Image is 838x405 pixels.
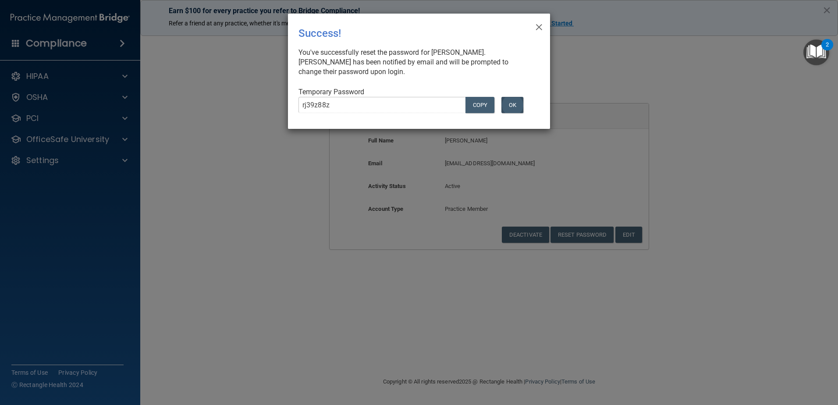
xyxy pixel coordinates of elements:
[826,45,829,56] div: 2
[501,97,523,113] button: OK
[535,17,543,35] span: ×
[298,21,504,46] div: Success!
[803,39,829,65] button: Open Resource Center, 2 new notifications
[465,97,494,113] button: COPY
[298,48,533,77] div: You've successfully reset the password for [PERSON_NAME]. [PERSON_NAME] has been notified by emai...
[298,88,364,96] span: Temporary Password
